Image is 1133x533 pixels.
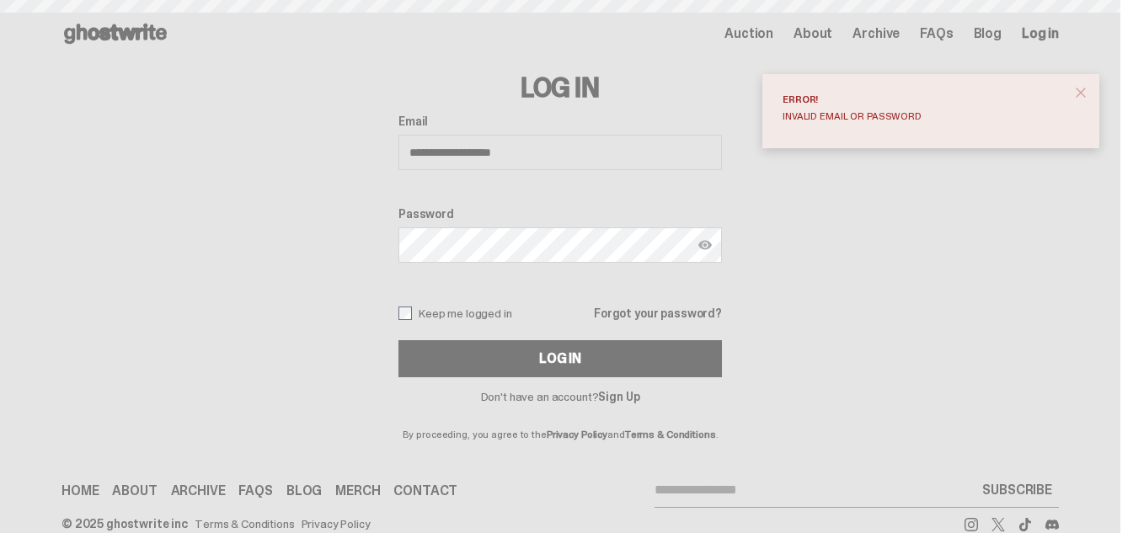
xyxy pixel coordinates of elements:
[625,428,716,441] a: Terms & Conditions
[698,238,712,252] img: Show password
[238,484,272,498] a: FAQs
[398,115,722,128] label: Email
[794,27,832,40] a: About
[783,94,1066,104] div: Error!
[398,340,722,377] button: Log In
[594,307,722,319] a: Forgot your password?
[335,484,380,498] a: Merch
[398,402,722,440] p: By proceeding, you agree to the and .
[398,306,412,320] input: Keep me logged in
[1066,77,1096,108] button: close
[975,473,1059,507] button: SUBSCRIBE
[112,484,157,498] a: About
[393,484,457,498] a: Contact
[598,389,639,404] a: Sign Up
[398,207,722,221] label: Password
[61,484,99,498] a: Home
[539,352,581,365] div: Log In
[398,74,722,101] h3: Log In
[61,518,188,530] div: © 2025 ghostwrite inc
[920,27,953,40] a: FAQs
[398,391,722,402] p: Don't have an account?
[286,484,322,498] a: Blog
[852,27,900,40] a: Archive
[398,306,512,320] label: Keep me logged in
[1022,27,1059,40] a: Log in
[547,428,607,441] a: Privacy Policy
[974,27,1002,40] a: Blog
[724,27,773,40] a: Auction
[302,518,371,530] a: Privacy Policy
[171,484,226,498] a: Archive
[783,111,1066,121] div: Invalid email or password
[195,518,294,530] a: Terms & Conditions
